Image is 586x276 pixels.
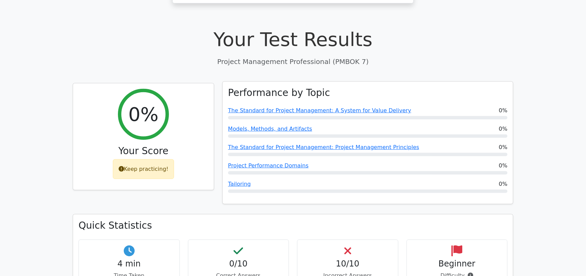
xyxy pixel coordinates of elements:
[194,259,283,269] h4: 0/10
[499,143,507,151] span: 0%
[128,103,159,126] h2: 0%
[499,162,507,170] span: 0%
[228,181,251,187] a: Tailoring
[79,145,208,157] h3: Your Score
[499,180,507,188] span: 0%
[228,126,312,132] a: Models, Methods, and Artifacts
[73,56,513,67] p: Project Management Professional (PMBOK 7)
[412,259,502,269] h4: Beginner
[499,125,507,133] span: 0%
[228,107,411,114] a: The Standard for Project Management: A System for Value Delivery
[499,107,507,115] span: 0%
[303,259,393,269] h4: 10/10
[73,28,513,51] h1: Your Test Results
[228,144,419,150] a: The Standard for Project Management: Project Management Principles
[113,159,174,179] div: Keep practicing!
[84,259,174,269] h4: 4 min
[79,220,507,231] h3: Quick Statistics
[228,162,309,169] a: Project Performance Domains
[228,87,330,99] h3: Performance by Topic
